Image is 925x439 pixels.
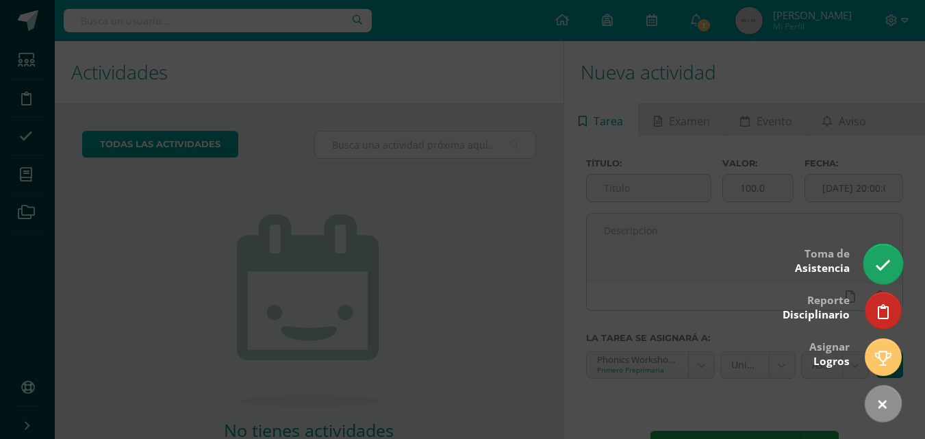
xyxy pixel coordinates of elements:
span: Logros [813,354,850,368]
div: Reporte [783,284,850,329]
span: Disciplinario [783,308,850,322]
span: Asistencia [795,261,850,275]
div: Asignar [809,331,850,375]
div: Toma de [795,238,850,282]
